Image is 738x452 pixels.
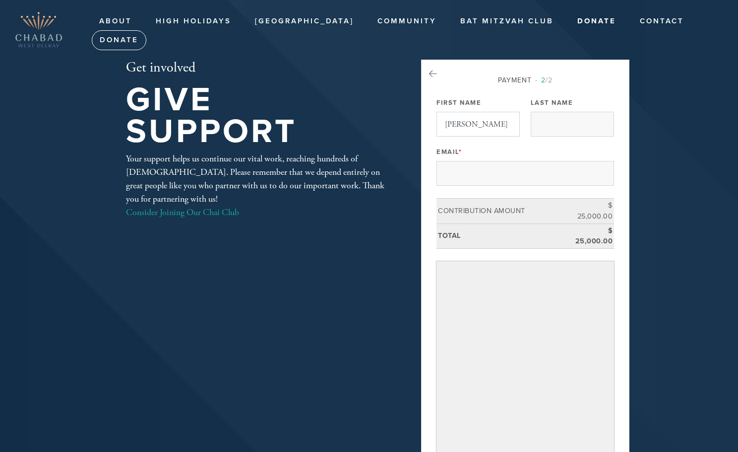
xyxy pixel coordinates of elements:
a: Consider Joining Our Chai Club [126,207,239,218]
a: Community [370,12,444,31]
td: Contribution Amount [436,199,569,224]
span: /2 [535,76,553,84]
td: $ 25,000.00 [569,199,614,224]
span: 2 [541,76,546,84]
a: High Holidays [148,12,239,31]
td: $ 25,000.00 [569,224,614,248]
label: Email [436,148,462,156]
h2: Get involved [126,60,389,76]
div: Your support helps us continue our vital work, reaching hundreds of [DEMOGRAPHIC_DATA]. Please re... [126,152,389,219]
a: Bat Mitzvah Club [453,12,561,31]
div: Payment [436,75,614,85]
a: Donate [92,30,146,50]
label: Last Name [531,98,573,107]
a: Contact [632,12,691,31]
label: First Name [436,98,481,107]
img: Copy%20of%20West_Delray_Logo.png [15,12,62,48]
td: Total [436,224,569,248]
a: [GEOGRAPHIC_DATA] [247,12,361,31]
a: Donate [570,12,623,31]
a: About [92,12,139,31]
span: This field is required. [459,148,462,156]
h1: Give Support [126,84,389,148]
